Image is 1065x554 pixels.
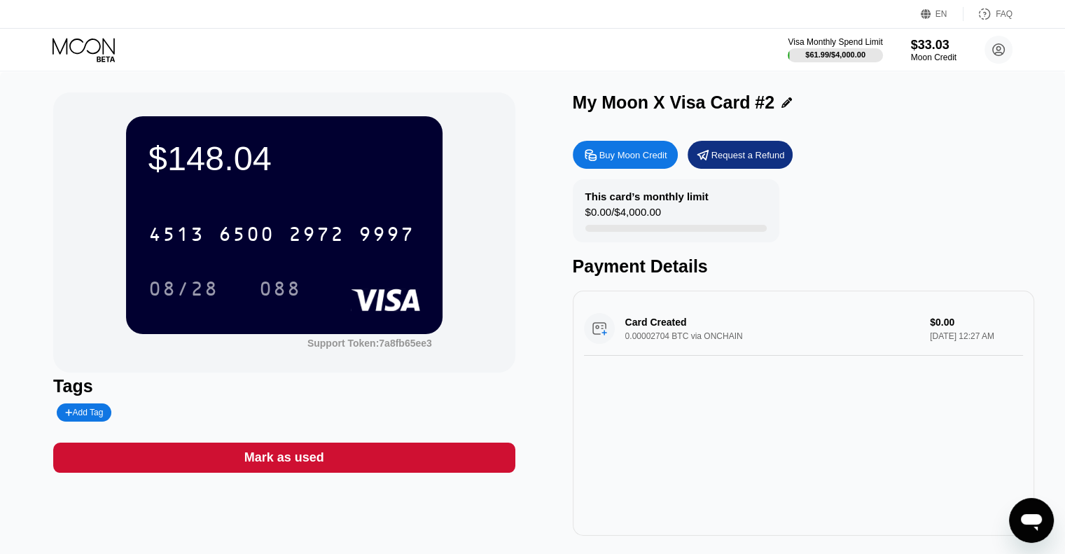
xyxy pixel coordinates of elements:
[921,7,963,21] div: EN
[359,225,415,247] div: 9997
[140,216,423,251] div: 4513650029729997
[911,38,956,53] div: $33.03
[53,376,515,396] div: Tags
[65,408,103,417] div: Add Tag
[911,53,956,62] div: Moon Credit
[573,141,678,169] div: Buy Moon Credit
[963,7,1012,21] div: FAQ
[307,338,432,349] div: Support Token:7a8fb65ee3
[788,37,882,47] div: Visa Monthly Spend Limit
[805,50,865,59] div: $61.99 / $4,000.00
[711,149,785,161] div: Request a Refund
[585,206,661,225] div: $0.00 / $4,000.00
[148,139,420,178] div: $148.04
[148,279,218,302] div: 08/28
[996,9,1012,19] div: FAQ
[259,279,301,302] div: 088
[148,225,204,247] div: 4513
[307,338,432,349] div: Support Token: 7a8fb65ee3
[138,271,229,306] div: 08/28
[53,443,515,473] div: Mark as used
[599,149,667,161] div: Buy Moon Credit
[573,256,1034,277] div: Payment Details
[585,191,709,202] div: This card’s monthly limit
[244,450,324,466] div: Mark as used
[688,141,793,169] div: Request a Refund
[249,271,312,306] div: 088
[288,225,344,247] div: 2972
[1009,498,1054,543] iframe: Button to launch messaging window
[788,37,882,62] div: Visa Monthly Spend Limit$61.99/$4,000.00
[935,9,947,19] div: EN
[573,92,775,113] div: My Moon X Visa Card #2
[911,38,956,62] div: $33.03Moon Credit
[218,225,274,247] div: 6500
[57,403,111,422] div: Add Tag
